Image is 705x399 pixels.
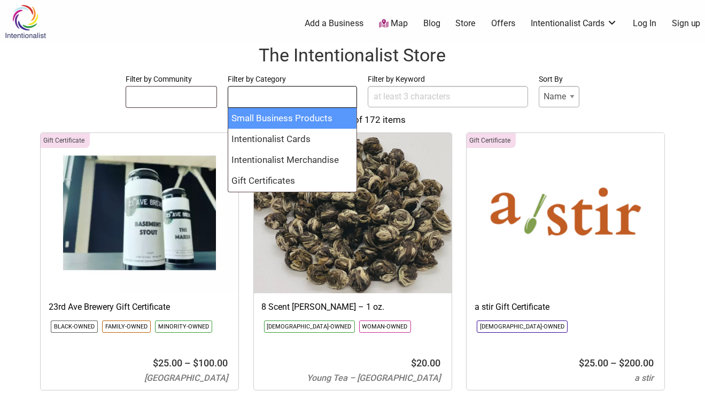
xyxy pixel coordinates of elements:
[49,301,230,313] h3: 23rd Ave Brewery Gift Certificate
[193,357,228,369] bdi: 100.00
[633,18,656,29] a: Log In
[11,43,694,68] h1: The Intentionalist Store
[379,18,408,30] a: Map
[193,357,198,369] span: $
[619,357,624,369] span: $
[153,357,182,369] bdi: 25.00
[305,18,363,29] a: Add a Business
[634,373,654,383] span: a stir
[153,357,158,369] span: $
[539,73,579,86] label: Sort By
[610,357,617,369] span: –
[455,18,476,29] a: Store
[184,357,191,369] span: –
[423,18,440,29] a: Blog
[307,373,441,383] span: Young Tea – [GEOGRAPHIC_DATA]
[368,73,528,86] label: Filter by Keyword
[11,113,694,127] div: Showing 172 of 172 items
[262,301,444,313] h3: 8 Scent [PERSON_NAME] – 1 oz.
[412,357,417,369] span: $
[477,320,568,333] li: Click to show only this community
[579,357,608,369] bdi: 25.00
[579,357,584,369] span: $
[228,108,357,129] li: Small Business Products
[254,133,452,293] img: Young Tea 8 Scent Jasmine Green Pearl
[228,73,357,86] label: Filter by Category
[155,320,212,333] li: Click to show only this community
[475,301,656,313] h3: a stir Gift Certificate
[359,320,411,333] li: Click to show only this community
[619,357,654,369] bdi: 200.00
[228,129,357,150] li: Intentionalist Cards
[467,133,516,148] div: Click to show only this category
[368,86,528,107] input: at least 3 characters
[126,73,218,86] label: Filter by Community
[144,373,228,383] span: [GEOGRAPHIC_DATA]
[228,170,357,191] li: Gift Certificates
[531,18,617,29] a: Intentionalist Cards
[672,18,701,29] a: Sign up
[102,320,151,333] li: Click to show only this community
[491,18,515,29] a: Offers
[264,320,355,333] li: Click to show only this community
[41,133,90,148] div: Click to show only this category
[412,357,441,369] bdi: 20.00
[51,320,98,333] li: Click to show only this community
[228,150,357,170] li: Intentionalist Merchandise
